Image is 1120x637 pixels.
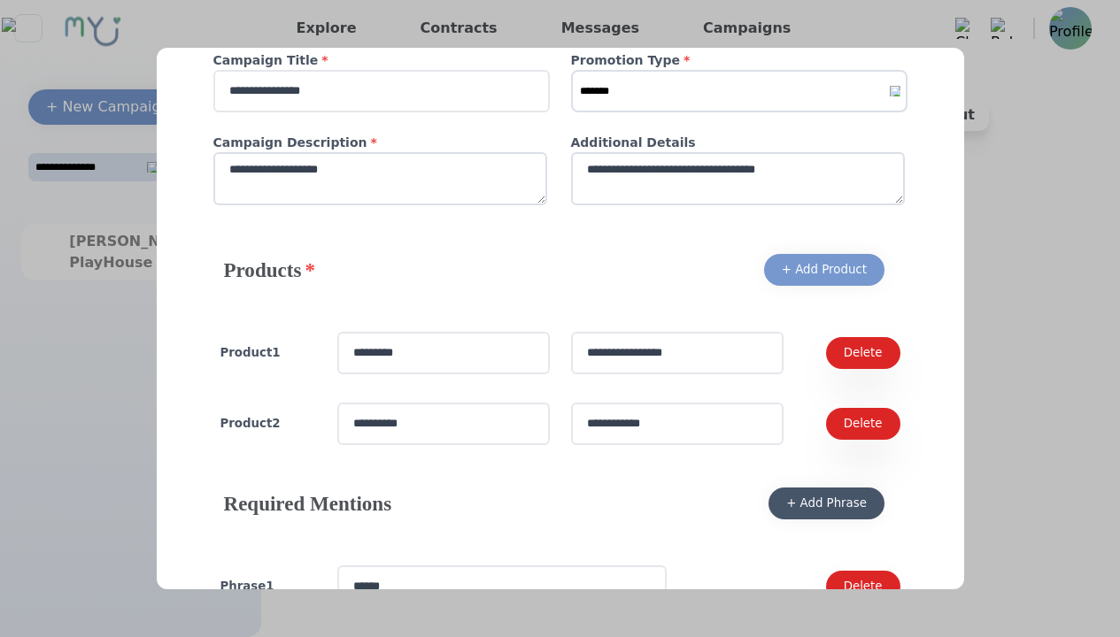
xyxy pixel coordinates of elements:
[571,134,908,152] h4: Additional Details
[826,337,900,369] button: Delete
[844,415,883,433] div: Delete
[220,415,316,433] h4: Product 2
[571,51,908,70] h4: Promotion Type
[220,578,316,595] h4: Phrase 1
[826,571,900,602] button: Delete
[213,51,550,70] h4: Campaign Title
[213,134,550,152] h4: Campaign Description
[844,344,883,362] div: Delete
[826,408,900,440] button: Delete
[844,578,883,595] div: Delete
[224,489,392,518] h4: Required Mentions
[769,487,884,519] button: + Add Phrase
[764,254,884,286] button: + Add Product
[782,261,867,279] div: + Add Product
[220,344,316,362] h4: Product 1
[224,256,315,284] h4: Products
[786,495,867,512] div: + Add Phrase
